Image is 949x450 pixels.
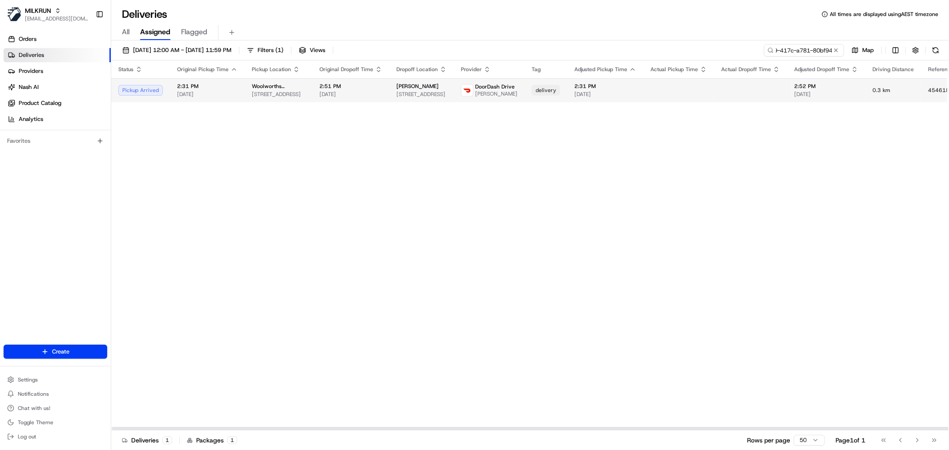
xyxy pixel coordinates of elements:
span: 2:31 PM [177,83,238,90]
span: Woolworths Supermarket [GEOGRAPHIC_DATA] - [GEOGRAPHIC_DATA] [252,83,305,90]
span: [DATE] [574,91,636,98]
a: Product Catalog [4,96,111,110]
span: 2:31 PM [574,83,636,90]
span: [DATE] 12:00 AM - [DATE] 11:59 PM [133,46,231,54]
span: Providers [19,67,43,75]
div: Packages [187,436,237,445]
span: Original Pickup Time [177,66,229,73]
button: Views [295,44,329,56]
img: doordash_logo_v2.png [461,84,473,96]
span: Actual Pickup Time [650,66,698,73]
a: Nash AI [4,80,111,94]
span: Notifications [18,390,49,398]
h1: Deliveries [122,7,167,21]
button: [DATE] 12:00 AM - [DATE] 11:59 PM [118,44,235,56]
span: Tag [532,66,541,73]
span: Driving Distance [872,66,914,73]
span: Toggle Theme [18,419,53,426]
span: Provider [461,66,482,73]
div: 1 [227,436,237,444]
span: delivery [536,87,556,94]
span: Adjusted Dropoff Time [794,66,849,73]
span: Orders [19,35,36,43]
span: 0.3 km [872,87,914,94]
span: Status [118,66,133,73]
span: Filters [258,46,283,54]
span: Assigned [140,27,170,37]
span: Nash AI [19,83,39,91]
p: Rows per page [747,436,790,445]
button: Map [848,44,878,56]
button: Chat with us! [4,402,107,414]
a: Orders [4,32,111,46]
input: Type to search [764,44,844,56]
span: [DATE] [177,91,238,98]
span: ( 1 ) [275,46,283,54]
button: Filters(1) [243,44,287,56]
span: Chat with us! [18,405,50,412]
a: Analytics [4,112,111,126]
span: [STREET_ADDRESS] [252,91,305,98]
span: 2:52 PM [794,83,858,90]
span: Dropoff Location [396,66,438,73]
span: [STREET_ADDRESS] [396,91,447,98]
span: Deliveries [19,51,44,59]
span: DoorDash Drive [475,83,515,90]
button: Settings [4,374,107,386]
span: All times are displayed using AEST timezone [830,11,938,18]
div: Favorites [4,134,107,148]
span: Analytics [19,115,43,123]
span: Product Catalog [19,99,61,107]
img: MILKRUN [7,7,21,21]
button: MILKRUN [25,6,51,15]
span: Settings [18,376,38,383]
div: Page 1 of 1 [836,436,865,445]
div: Deliveries [122,436,172,445]
div: 1 [162,436,172,444]
button: Log out [4,430,107,443]
span: Actual Dropoff Time [721,66,771,73]
button: Notifications [4,388,107,400]
span: 2:51 PM [319,83,382,90]
span: Adjusted Pickup Time [574,66,627,73]
span: Log out [18,433,36,440]
span: [PERSON_NAME] [396,83,439,90]
button: Create [4,345,107,359]
a: Providers [4,64,111,78]
button: [EMAIL_ADDRESS][DOMAIN_NAME] [25,15,89,22]
button: Toggle Theme [4,416,107,429]
button: Refresh [929,44,942,56]
span: Flagged [181,27,207,37]
span: Create [52,348,69,356]
span: [DATE] [794,91,858,98]
span: All [122,27,129,37]
span: [PERSON_NAME] [475,90,517,97]
span: Views [310,46,325,54]
span: Map [862,46,874,54]
a: Deliveries [4,48,111,62]
span: Pickup Location [252,66,291,73]
span: [DATE] [319,91,382,98]
button: MILKRUNMILKRUN[EMAIL_ADDRESS][DOMAIN_NAME] [4,4,92,25]
span: Original Dropoff Time [319,66,373,73]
